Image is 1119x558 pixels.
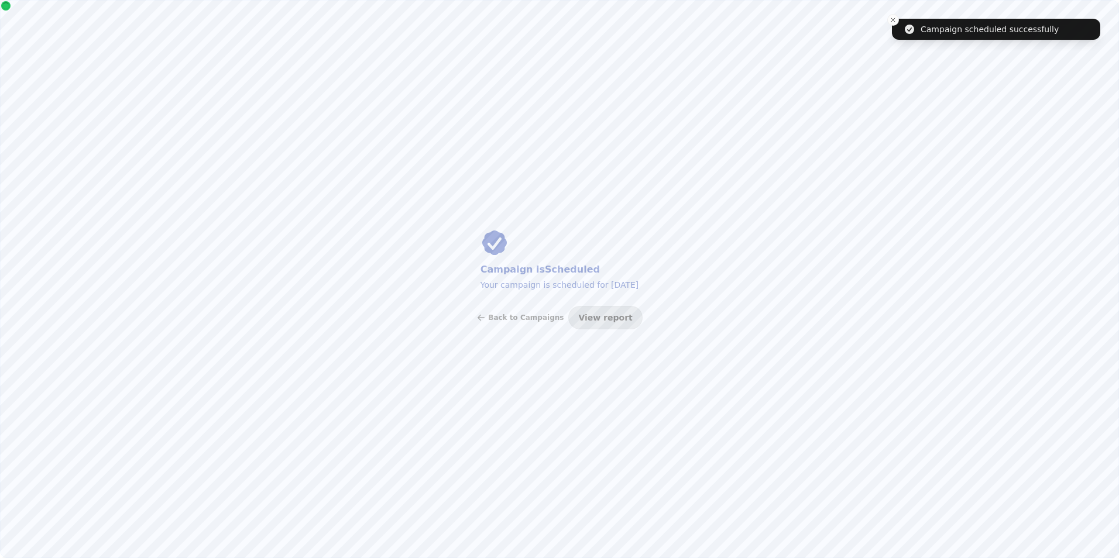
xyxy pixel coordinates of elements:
[480,278,639,292] p: Your campaign is scheduled for [DATE]
[488,314,564,321] span: Back to Campaigns
[476,306,564,329] button: Back to Campaigns
[480,261,639,278] h2: Campaign is Scheduled
[578,314,632,322] span: View report
[887,14,899,26] button: Close toast
[921,23,1059,35] div: Campaign scheduled successfully
[568,306,642,329] button: View report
